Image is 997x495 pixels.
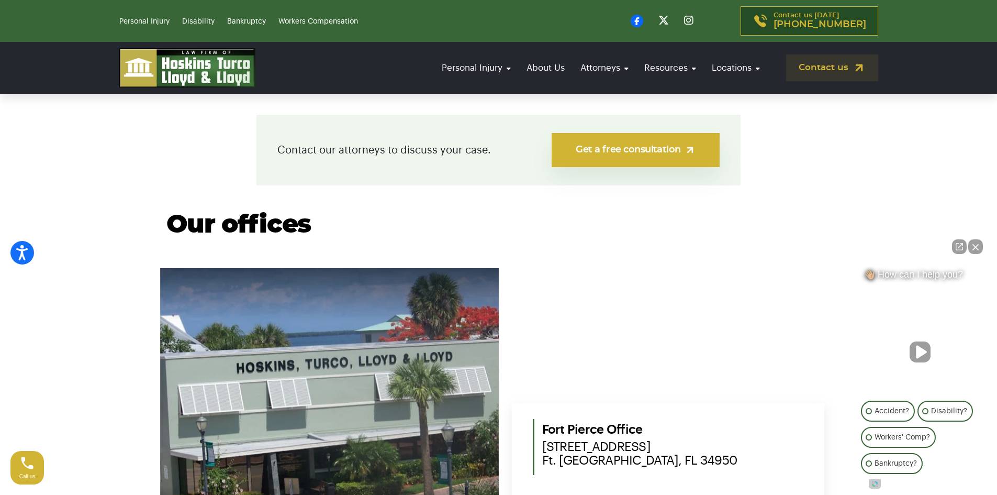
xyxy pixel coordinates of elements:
p: Accident? [875,405,909,417]
p: Disability? [931,405,967,417]
a: Personal Injury [436,53,516,83]
a: Disability [182,18,215,25]
a: Personal Injury [119,18,170,25]
button: Close Intaker Chat Widget [968,239,983,254]
p: Bankruptcy? [875,457,917,470]
a: About Us [521,53,570,83]
button: Unmute video [910,342,931,362]
a: Bankruptcy [227,18,266,25]
a: Open intaker chat [869,479,881,489]
span: [PHONE_NUMBER] [774,19,866,30]
a: Get a free consultation [552,133,720,167]
span: [STREET_ADDRESS] Ft. [GEOGRAPHIC_DATA], FL 34950 [542,440,803,467]
a: Attorneys [575,53,634,83]
img: logo [119,48,255,87]
a: Open direct chat [952,239,967,254]
img: arrow-up-right-light.svg [685,145,696,156]
a: Contact us [786,54,878,81]
a: Locations [707,53,765,83]
span: Call us [19,474,36,479]
p: Workers' Comp? [875,431,930,444]
a: Contact us [DATE][PHONE_NUMBER] [741,6,878,36]
p: Contact us [DATE] [774,12,866,30]
a: Resources [639,53,701,83]
a: Workers Compensation [278,18,358,25]
h2: Our offices [166,212,831,239]
div: 👋🏼 How can I help you? [858,269,981,285]
div: Contact our attorneys to discuss your case. [256,115,741,185]
h5: Fort Pierce Office [542,419,803,467]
